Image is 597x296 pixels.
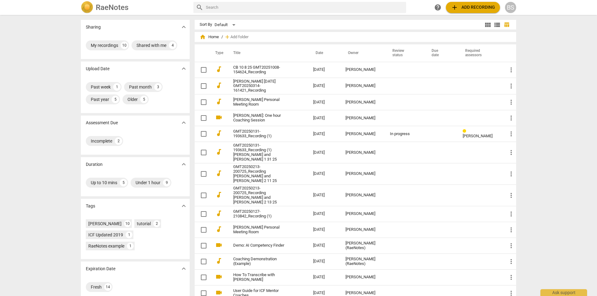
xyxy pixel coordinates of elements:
a: Help [432,2,443,13]
span: expand_more [180,119,187,126]
a: Demo: AI Competency Finder [233,243,291,248]
span: audiotrack [215,82,223,89]
span: more_vert [507,66,515,74]
button: Show more [179,64,188,73]
div: [PERSON_NAME] [345,67,380,72]
span: table_chart [504,22,510,28]
span: audiotrack [215,225,223,233]
td: [DATE] [308,110,340,126]
span: [PERSON_NAME] [463,134,493,138]
a: GMT20250213-200725_Recording [PERSON_NAME] and [PERSON_NAME] 2 11 25 [233,165,291,183]
input: Search [206,2,404,12]
div: Default [215,20,238,30]
div: 1 [126,231,132,238]
button: List view [493,20,502,30]
div: [PERSON_NAME] (RaeNotes) [345,241,380,250]
span: expand_more [180,202,187,210]
span: home [200,34,206,40]
div: My recordings [91,42,118,48]
a: GMT20250131-193633_Recording (1) [PERSON_NAME] and [PERSON_NAME] 1 31 25 [233,143,291,162]
p: Sharing [86,24,101,30]
span: more_vert [507,170,515,178]
td: [DATE] [308,94,340,110]
div: 2 [115,137,122,145]
a: GMT20250127-210842_Recording (1) [233,209,291,219]
td: [DATE] [308,126,340,142]
div: 5 [112,96,119,103]
th: Due date [424,44,458,62]
td: [DATE] [308,269,340,285]
span: audiotrack [215,130,223,137]
div: [PERSON_NAME] [345,100,380,105]
button: Show more [179,201,188,211]
div: Under 1 hour [136,180,160,186]
td: [DATE] [308,222,340,238]
div: Up to 10 mins [91,180,117,186]
td: [DATE] [308,78,340,94]
button: Show more [179,22,188,32]
a: Coaching Demonstration (Example) [233,257,291,266]
div: Fresh [91,284,102,290]
a: LogoRaeNotes [81,1,188,14]
span: search [196,4,203,11]
td: [DATE] [308,206,340,222]
button: Table view [502,20,511,30]
td: [DATE] [308,253,340,269]
p: Assessment Due [86,120,118,126]
div: [PERSON_NAME] (RaeNotes) [345,257,380,266]
th: Required assessors [458,44,502,62]
p: Upload Date [86,66,109,72]
div: 4 [169,42,176,49]
th: Owner [340,44,385,62]
span: add [451,4,458,11]
p: Tags [86,203,95,209]
td: [DATE] [308,184,340,206]
span: view_module [484,21,492,29]
img: Logo [81,1,93,14]
div: 10 [121,42,128,49]
button: BS [505,2,516,13]
div: [PERSON_NAME] [345,291,380,295]
div: [PERSON_NAME] [88,221,122,227]
span: audiotrack [215,257,223,265]
div: 3 [154,83,162,91]
span: expand_more [180,23,187,31]
div: Past month [129,84,152,90]
div: [PERSON_NAME] [345,193,380,198]
div: tutorial [137,221,151,227]
button: Upload [446,2,500,13]
span: audiotrack [215,148,223,156]
div: Ask support [540,289,587,296]
div: [PERSON_NAME] [345,227,380,232]
span: audiotrack [215,98,223,105]
span: Home [200,34,219,40]
td: [DATE] [308,238,340,253]
td: [DATE] [308,62,340,78]
span: audiotrack [215,210,223,217]
a: CB 10 8 25 GMT20251008-154624_Recording [233,65,291,75]
th: Type [210,44,226,62]
span: more_vert [507,258,515,265]
span: audiotrack [215,170,223,177]
a: GMT20250213-200725_Recording [PERSON_NAME] and [PERSON_NAME] 2 13 25 [233,186,291,205]
span: add [224,34,230,40]
span: view_list [493,21,501,29]
div: [PERSON_NAME] [345,275,380,280]
span: expand_more [180,65,187,72]
button: Show more [179,160,188,169]
a: [PERSON_NAME] Personal Meeting Room [233,98,291,107]
div: Past week [91,84,111,90]
span: more_vert [507,114,515,122]
a: [PERSON_NAME]: One hour Coaching Session [233,113,291,123]
div: 1 [113,83,121,91]
span: expand_more [180,161,187,168]
div: Past year [91,96,109,102]
span: audiotrack [215,66,223,73]
span: Add folder [230,35,248,39]
div: Incomplete [91,138,112,144]
button: Tile view [483,20,493,30]
div: 10 [124,220,131,227]
h2: RaeNotes [96,3,128,12]
span: more_vert [507,98,515,106]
